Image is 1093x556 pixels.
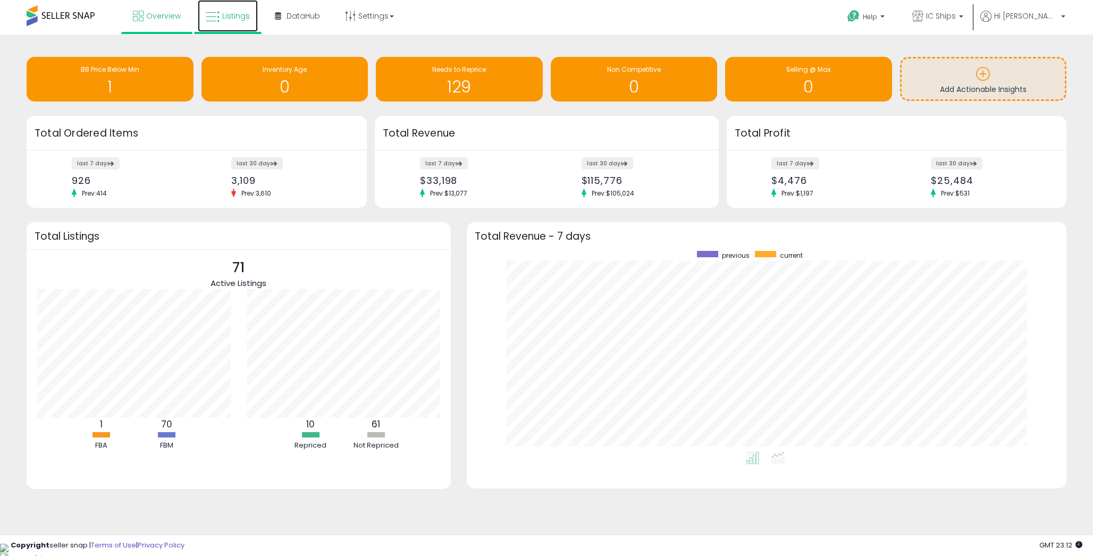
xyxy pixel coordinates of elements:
span: Help [863,12,877,21]
span: Needs to Reprice [432,65,486,74]
b: 1 [100,418,103,431]
span: Prev: 414 [77,189,112,198]
label: last 30 days [582,157,633,170]
span: Add Actionable Insights [940,84,1027,95]
p: 71 [211,258,266,278]
span: Non Competitive [607,65,661,74]
div: $115,776 [582,175,700,186]
span: Hi [PERSON_NAME] [994,11,1058,21]
span: current [780,251,803,260]
a: Add Actionable Insights [902,58,1065,99]
label: last 30 days [931,157,982,170]
h1: 0 [730,78,887,96]
h1: 0 [556,78,712,96]
h3: Total Profit [735,126,1059,141]
div: Repriced [279,441,342,451]
span: Prev: $1,197 [776,189,819,198]
a: Help [839,2,895,35]
span: Active Listings [211,277,266,289]
b: 70 [161,418,172,431]
div: Not Repriced [344,441,408,451]
h3: Total Revenue [383,126,711,141]
span: IC Ships [926,11,956,21]
span: Selling @ Max [786,65,831,74]
span: Prev: $105,024 [586,189,640,198]
b: 61 [372,418,380,431]
a: Needs to Reprice 129 [376,57,543,102]
div: $4,476 [771,175,888,186]
a: BB Price Below Min 1 [27,57,194,102]
a: Hi [PERSON_NAME] [980,11,1065,35]
div: 3,109 [231,175,348,186]
label: last 7 days [72,157,120,170]
div: FBA [69,441,133,451]
div: $33,198 [420,175,539,186]
b: 10 [306,418,315,431]
span: Prev: $531 [936,189,975,198]
span: Prev: 3,610 [236,189,276,198]
h3: Total Ordered Items [35,126,359,141]
h1: 0 [207,78,363,96]
span: Inventory Age [263,65,307,74]
span: Listings [222,11,250,21]
span: Prev: $13,077 [425,189,473,198]
span: DataHub [287,11,320,21]
span: previous [722,251,750,260]
a: Inventory Age 0 [201,57,368,102]
a: Selling @ Max 0 [725,57,892,102]
h1: 129 [381,78,537,96]
label: last 30 days [231,157,283,170]
span: BB Price Below Min [81,65,139,74]
label: last 7 days [771,157,819,170]
span: Overview [146,11,181,21]
h3: Total Revenue - 7 days [475,232,1059,240]
h3: Total Listings [35,232,443,240]
label: last 7 days [420,157,468,170]
h1: 1 [32,78,188,96]
div: $25,484 [931,175,1048,186]
i: Get Help [847,10,860,23]
div: 926 [72,175,189,186]
div: FBM [134,441,198,451]
a: Non Competitive 0 [551,57,718,102]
